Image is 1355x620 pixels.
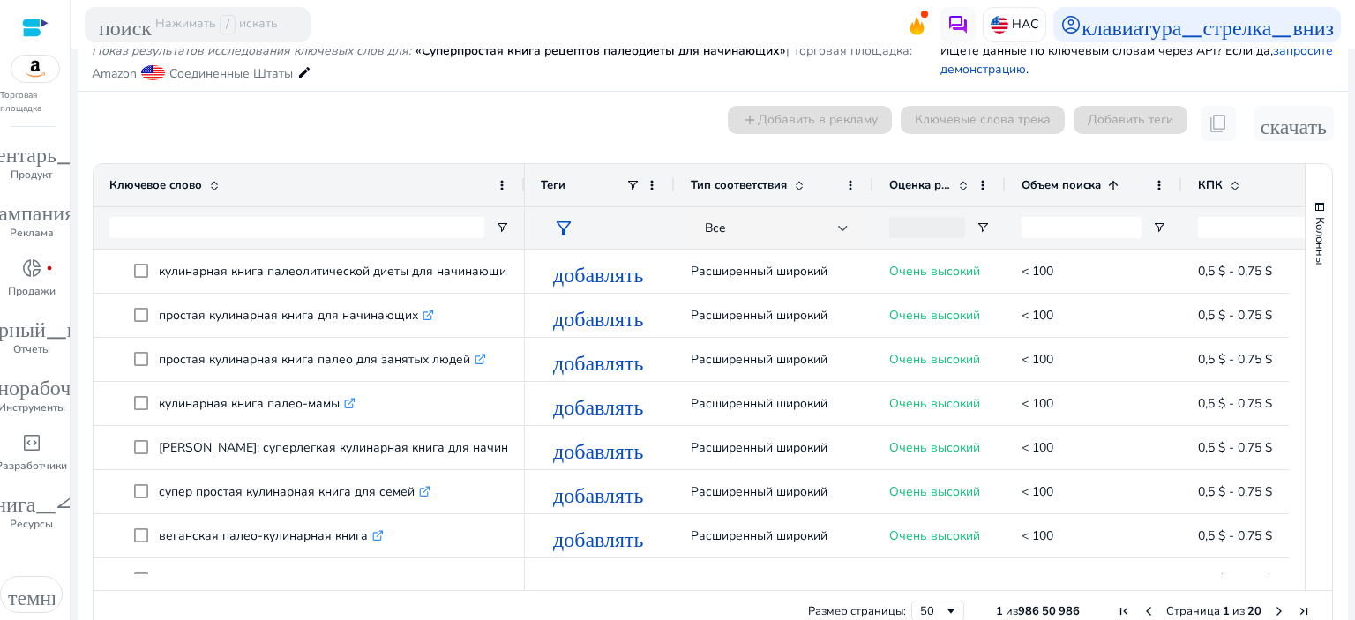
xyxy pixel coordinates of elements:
font: account_circle [1060,12,1082,37]
div: Первая страница [1117,604,1131,618]
font: 986 [1018,603,1039,619]
font: Продукт [11,168,52,182]
font: < 100 [1022,263,1053,280]
font: Очень высокий [889,395,980,412]
font: / [226,16,229,33]
div: Предыдущая страница [1142,604,1156,618]
font: простая кулинарная книга для начинающих [159,307,418,324]
font: 0,5 $ - 0,75 $ [1198,351,1272,368]
font: поиск [99,12,152,37]
font: Все [705,220,726,236]
font: клавиатура_стрелка_вниз [1082,12,1334,37]
img: amazon.svg [11,56,59,82]
font: Расширенный широкий [691,527,827,544]
font: < 100 [1022,351,1053,368]
font: КПК [1198,177,1223,193]
font: Очень высокий [889,307,980,324]
font: кулинарная книга палеолитической диеты для начинающих [159,263,513,280]
font: 50 [920,603,934,619]
font: НАС [1012,16,1038,33]
font: 20 [1247,603,1261,619]
font: добавлять [553,568,644,593]
font: веганская палео-кулинарная книга [159,527,368,544]
font: < 100 [1022,439,1053,456]
button: Открыть меню фильтров [495,220,509,235]
font: 0,5 $ - 0,75 $ [1198,527,1272,544]
button: Открыть меню фильтров [976,220,990,235]
font: добавлять [553,436,644,460]
font: donut_small [21,256,42,280]
font: Очень высокий [889,527,980,544]
font: filter_alt [553,216,574,241]
font: Расширенный широкий [691,307,827,324]
font: простая кулинарная книга палео для занятых людей [159,351,470,368]
font: < 100 [1022,571,1053,588]
div: Последняя страница [1297,604,1311,618]
font: Очень высокий [889,571,980,588]
font: . [1026,61,1029,78]
font: добавлять [553,303,644,328]
input: Ввод фильтра ключевых слов [109,217,484,238]
font: Расширенный широкий [691,439,827,456]
font: Ресурсы [10,517,53,531]
font: Расширенный широкий [691,395,827,412]
font: Колонны [1312,217,1328,265]
font: [PERSON_NAME]: суперлегкая кулинарная книга для начинающих [159,439,549,456]
font: Соединенные Штаты [169,65,293,82]
font: Нажимать [155,15,216,32]
font: < 100 [1022,307,1053,324]
font: Расширенный широкий [691,351,827,368]
font: добавлять [553,524,644,549]
button: скачать [1254,106,1334,141]
font: 0,5 $ - 0,75 $ [1198,307,1272,324]
font: кулинарная книга палеопустынь [159,571,350,588]
div: Следующая страница [1272,604,1286,618]
font: < 100 [1022,395,1053,412]
input: Вход фильтра CPC [1198,217,1318,238]
font: Размер страницы: [808,603,906,619]
font: 50 [1042,603,1056,619]
font: Ключевое слово [109,177,202,193]
font: 986 [1059,603,1080,619]
font: 1 [996,603,1003,619]
font: Отчеты [13,342,50,356]
font: < 100 [1022,483,1053,500]
font: < 100 [1022,527,1053,544]
font: добавлять [553,347,644,372]
font: кулинарная книга палео-мамы [159,395,340,412]
font: 0,5 $ - 0,75 $ [1198,395,1272,412]
font: 0,5 $ - 0,75 $ [1198,439,1272,456]
input: Ввод фильтра объема поиска [1022,217,1142,238]
font: из [1006,603,1018,619]
font: добавлять [553,259,644,284]
font: добавлять [553,480,644,504]
font: Объем поиска [1022,177,1101,193]
font: Очень высокий [889,351,980,368]
font: 1 [1223,603,1230,619]
font: темный_режим [8,582,157,607]
font: Очень высокий [889,263,980,280]
font: добавлять [553,392,644,416]
font: супер простая кулинарная книга для семей [159,483,415,500]
font: 0,5 $ - 0,75 $ [1198,483,1272,500]
font: Расширенный широкий [691,571,827,588]
font: искать [239,15,278,32]
font: Расширенный широкий [691,483,827,500]
font: Оценка релевантности [889,177,1017,193]
font: Реклама [10,226,54,240]
font: из [1232,603,1245,619]
button: Открыть меню фильтров [1152,220,1166,235]
font: Страница [1166,603,1220,619]
img: us.svg [991,16,1008,34]
font: Очень высокий [889,439,980,456]
font: Тип соответствия [691,177,787,193]
mat-icon: edit [297,62,311,83]
font: Расширенный широкий [691,263,827,280]
font: code_blocks [21,430,42,455]
font: fiber_manual_record [46,264,53,273]
font: Очень высокий [889,483,980,500]
font: Продажи [8,284,56,298]
font: 0,5 $ - 0,75 $ [1198,263,1272,280]
font: Теги [541,177,565,193]
font: 0,5 $ - 0,75 $ [1198,571,1272,588]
